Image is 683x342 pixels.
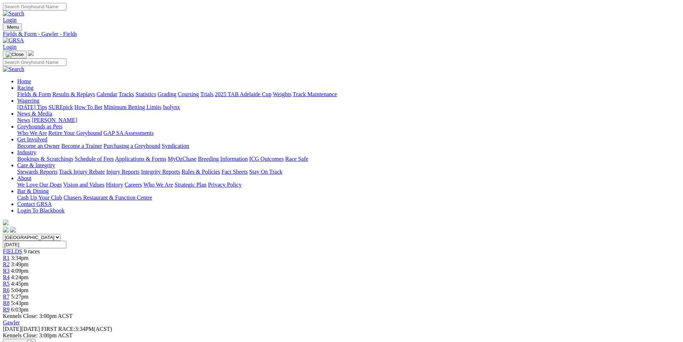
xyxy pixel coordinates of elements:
[11,261,29,267] span: 3:49pm
[3,37,24,44] img: GRSA
[7,24,19,30] span: Menu
[17,85,33,91] a: Racing
[3,326,40,332] span: [DATE]
[3,268,10,274] a: R3
[124,182,142,188] a: Careers
[17,169,680,175] div: Care & Integrity
[3,58,66,66] input: Search
[3,227,9,233] img: facebook.svg
[104,143,160,149] a: Purchasing a Greyhound
[3,313,72,319] span: Kennels Close: 3:00pm ACST
[3,332,680,339] div: Kennels Close: 3:00pm ACST
[222,169,248,175] a: Fact Sheets
[17,91,51,97] a: Fields & Form
[17,175,32,181] a: About
[3,31,680,37] a: Fields & Form - Gawler - Fields
[163,104,180,110] a: Isolynx
[162,143,189,149] a: Syndication
[17,117,30,123] a: News
[10,227,16,233] img: twitter.svg
[48,130,102,136] a: Retire Your Greyhound
[17,143,680,149] div: Get Involved
[3,51,27,58] button: Toggle navigation
[17,156,73,162] a: Bookings & Scratchings
[3,261,10,267] a: R2
[17,98,39,104] a: Wagering
[11,268,29,274] span: 4:09pm
[17,195,62,201] a: Cash Up Your Club
[3,66,24,72] img: Search
[6,52,24,57] img: Close
[17,143,60,149] a: Become an Owner
[17,130,680,136] div: Greyhounds as Pets
[3,255,10,261] a: R1
[11,300,29,306] span: 5:43pm
[208,182,242,188] a: Privacy Policy
[17,182,62,188] a: We Love Our Dogs
[41,326,112,332] span: 3:34PM(ACST)
[96,91,117,97] a: Calendar
[178,91,199,97] a: Coursing
[3,44,16,50] a: Login
[11,287,29,293] span: 5:04pm
[158,91,176,97] a: Grading
[273,91,291,97] a: Weights
[215,91,271,97] a: 2025 TAB Adelaide Cup
[75,156,114,162] a: Schedule of Fees
[17,182,680,188] div: About
[17,136,47,142] a: Get Involved
[3,274,10,280] a: R4
[293,91,337,97] a: Track Maintenance
[17,162,55,168] a: Care & Integrity
[48,104,73,110] a: SUREpick
[3,306,10,313] span: R9
[106,169,139,175] a: Injury Reports
[3,23,22,31] button: Toggle navigation
[106,182,123,188] a: History
[17,104,680,111] div: Wagering
[249,169,282,175] a: Stay On Track
[63,182,104,188] a: Vision and Values
[3,300,10,306] a: R8
[3,281,10,287] a: R5
[285,156,308,162] a: Race Safe
[104,104,161,110] a: Minimum Betting Limits
[168,156,196,162] a: MyOzChase
[200,91,213,97] a: Trials
[119,91,134,97] a: Tracks
[17,111,52,117] a: News & Media
[17,78,31,84] a: Home
[3,220,9,225] img: logo-grsa-white.png
[11,281,29,287] span: 4:45pm
[11,255,29,261] span: 3:34pm
[32,117,77,123] a: [PERSON_NAME]
[17,149,36,155] a: Industry
[24,248,40,254] span: 9 races
[3,294,10,300] a: R7
[3,17,16,23] a: Login
[17,195,680,201] div: Bar & Dining
[52,91,95,97] a: Results & Replays
[3,241,66,248] input: Select date
[3,287,10,293] a: R6
[17,91,680,98] div: Racing
[11,294,29,300] span: 5:27pm
[181,169,220,175] a: Rules & Policies
[17,169,57,175] a: Stewards Reports
[3,326,22,332] span: [DATE]
[141,169,180,175] a: Integrity Reports
[17,104,47,110] a: [DATE] Tips
[198,156,248,162] a: Breeding Information
[3,248,22,254] a: FIELDS
[17,123,62,130] a: Greyhounds as Pets
[11,306,29,313] span: 6:03pm
[3,10,24,17] img: Search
